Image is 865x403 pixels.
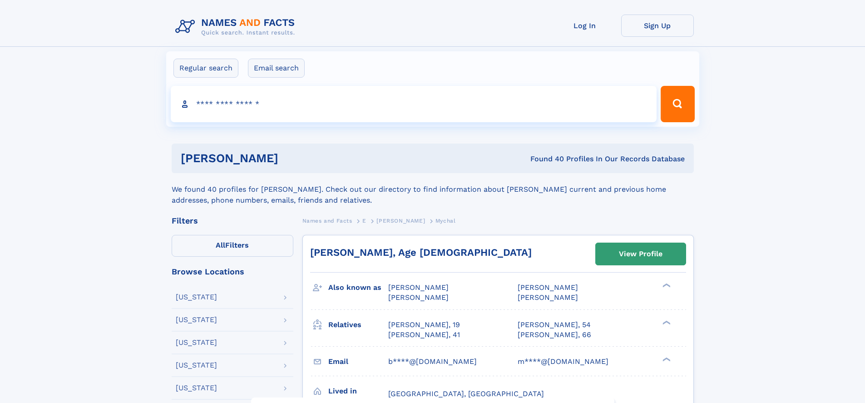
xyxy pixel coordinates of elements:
[172,173,694,206] div: We found 40 profiles for [PERSON_NAME]. Check out our directory to find information about [PERSON...
[176,384,217,392] div: [US_STATE]
[388,293,449,302] span: [PERSON_NAME]
[176,339,217,346] div: [US_STATE]
[172,217,293,225] div: Filters
[173,59,238,78] label: Regular search
[388,283,449,292] span: [PERSON_NAME]
[310,247,532,258] a: [PERSON_NAME], Age [DEMOGRAPHIC_DATA]
[176,294,217,301] div: [US_STATE]
[302,215,352,226] a: Names and Facts
[176,316,217,323] div: [US_STATE]
[172,268,293,276] div: Browse Locations
[661,86,694,122] button: Search Button
[388,320,460,330] a: [PERSON_NAME], 19
[518,320,591,330] a: [PERSON_NAME], 54
[376,218,425,224] span: [PERSON_NAME]
[660,319,671,325] div: ❯
[248,59,305,78] label: Email search
[518,330,591,340] a: [PERSON_NAME], 66
[172,235,293,257] label: Filters
[176,362,217,369] div: [US_STATE]
[328,383,388,399] h3: Lived in
[328,354,388,369] h3: Email
[435,218,456,224] span: Mychal
[660,283,671,289] div: ❯
[328,317,388,333] h3: Relatives
[621,15,694,37] a: Sign Up
[549,15,621,37] a: Log In
[404,154,685,164] div: Found 40 Profiles In Our Records Database
[216,241,225,249] span: All
[388,389,544,398] span: [GEOGRAPHIC_DATA], [GEOGRAPHIC_DATA]
[596,243,686,265] a: View Profile
[328,280,388,295] h3: Also known as
[172,15,302,39] img: Logo Names and Facts
[362,215,366,226] a: E
[376,215,425,226] a: [PERSON_NAME]
[171,86,657,122] input: search input
[518,283,578,292] span: [PERSON_NAME]
[181,153,405,164] h1: [PERSON_NAME]
[619,244,662,264] div: View Profile
[518,293,578,302] span: [PERSON_NAME]
[362,218,366,224] span: E
[660,356,671,362] div: ❯
[388,330,460,340] a: [PERSON_NAME], 41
